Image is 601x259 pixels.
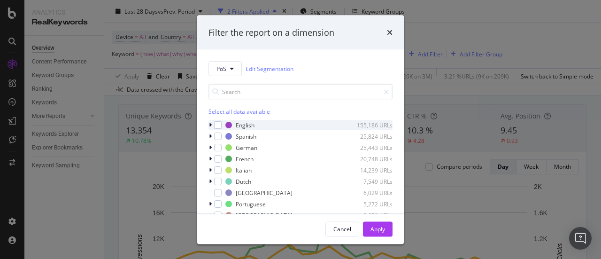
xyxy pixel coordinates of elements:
div: Portuguese [236,200,266,208]
div: German [236,143,257,151]
div: 25,443 URLs [347,143,393,151]
span: PoS [216,64,226,72]
div: Italian [236,166,252,174]
div: 14,239 URLs [347,166,393,174]
div: French [236,155,254,163]
div: modal [197,15,404,244]
div: Dutch [236,177,251,185]
div: English [236,121,254,129]
div: 25,824 URLs [347,132,393,140]
div: Filter the report on a dimension [208,26,334,39]
a: Edit Segmentation [246,63,293,73]
div: times [387,26,393,39]
button: PoS [208,61,242,76]
div: 6,029 URLs [347,188,393,196]
button: Cancel [325,221,359,236]
div: 5,272 URLs [347,200,393,208]
div: [GEOGRAPHIC_DATA] [236,211,293,219]
div: [GEOGRAPHIC_DATA] [236,188,293,196]
div: 7,549 URLs [347,177,393,185]
div: Spanish [236,132,256,140]
div: 155,186 URLs [347,121,393,129]
input: Search [208,84,393,100]
div: Open Intercom Messenger [569,227,592,250]
button: Apply [363,221,393,236]
div: 20,748 URLs [347,155,393,163]
div: Select all data available [208,108,393,116]
div: 2,650 URLs [347,211,393,219]
div: Apply [370,225,385,233]
div: Cancel [333,225,351,233]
